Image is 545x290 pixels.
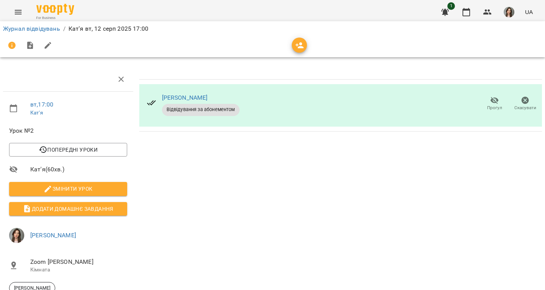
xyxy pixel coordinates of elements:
[9,228,24,243] img: b4b2e5f79f680e558d085f26e0f4a95b.jpg
[30,257,127,266] span: Zoom [PERSON_NAME]
[30,165,127,174] span: Кат'я ( 60 хв. )
[9,143,127,157] button: Попередні уроки
[504,7,514,17] img: b4b2e5f79f680e558d085f26e0f4a95b.jpg
[15,204,121,213] span: Додати домашнє завдання
[15,145,121,154] span: Попередні уроки
[447,2,455,10] span: 1
[9,202,127,216] button: Додати домашнє завдання
[3,24,542,33] nav: breadcrumb
[36,16,74,20] span: For Business
[15,184,121,193] span: Змінити урок
[30,101,53,108] a: вт , 17:00
[63,24,65,33] li: /
[9,126,127,135] span: Урок №2
[30,110,43,116] a: Кат'я
[525,8,533,16] span: UA
[514,105,536,111] span: Скасувати
[30,266,127,274] p: Кімната
[479,93,510,114] button: Прогул
[510,93,540,114] button: Скасувати
[36,4,74,15] img: Voopty Logo
[3,25,60,32] a: Журнал відвідувань
[69,24,148,33] p: Кат'я вт, 12 серп 2025 17:00
[162,94,208,101] a: [PERSON_NAME]
[522,5,536,19] button: UA
[162,106,240,113] span: Відвідування за абонементом
[9,182,127,196] button: Змінити урок
[487,105,502,111] span: Прогул
[9,3,27,21] button: Menu
[30,232,76,239] a: [PERSON_NAME]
